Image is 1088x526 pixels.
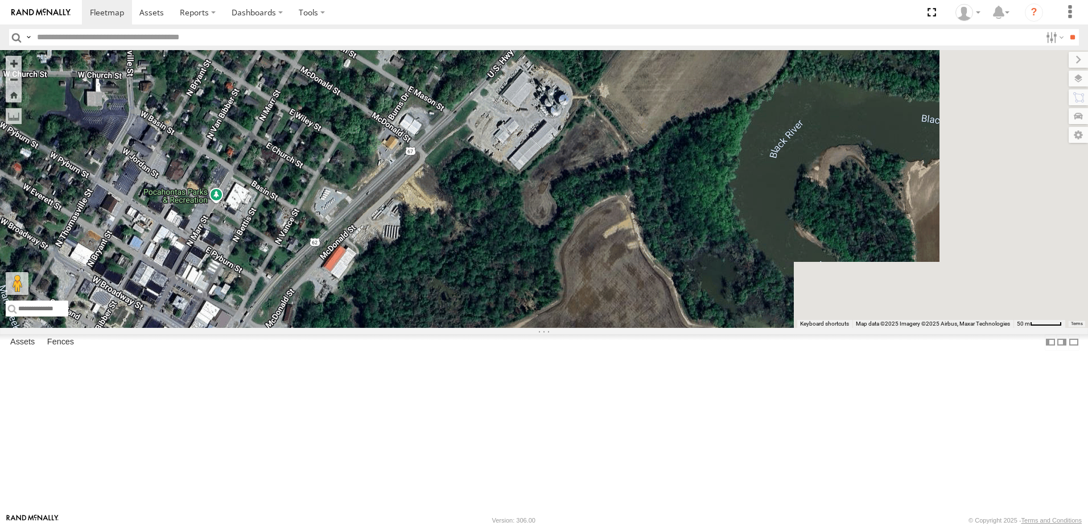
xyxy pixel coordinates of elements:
[1025,3,1043,22] i: ?
[5,334,40,350] label: Assets
[42,334,80,350] label: Fences
[1021,517,1082,524] a: Terms and Conditions
[492,517,535,524] div: Version: 306.00
[1013,320,1065,328] button: Map Scale: 50 m per 52 pixels
[800,320,849,328] button: Keyboard shortcuts
[24,29,33,46] label: Search Query
[1045,334,1056,351] label: Dock Summary Table to the Left
[969,517,1082,524] div: © Copyright 2025 -
[1056,334,1068,351] label: Dock Summary Table to the Right
[1071,322,1083,326] a: Terms (opens in new tab)
[6,272,28,295] button: Drag Pegman onto the map to open Street View
[1068,334,1079,351] label: Hide Summary Table
[6,515,59,526] a: Visit our Website
[1041,29,1066,46] label: Search Filter Options
[856,320,1010,327] span: Map data ©2025 Imagery ©2025 Airbus, Maxar Technologies
[1069,127,1088,143] label: Map Settings
[6,108,22,124] label: Measure
[6,87,22,102] button: Zoom Home
[6,71,22,87] button: Zoom out
[6,56,22,71] button: Zoom in
[951,4,984,21] div: Dwight Wallace
[1017,320,1030,327] span: 50 m
[11,9,71,17] img: rand-logo.svg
